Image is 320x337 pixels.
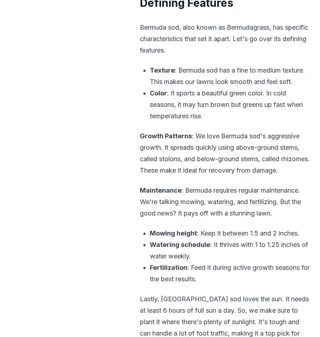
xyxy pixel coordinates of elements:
[150,88,311,122] p: : It sports a beautiful green color. In cold seasons, it may turn brown but greens up fast when t...
[140,185,311,219] p: : Bermuda requires regular maintenance. We're talking mowing, watering, and fertilizing. But the ...
[150,264,187,271] b: Fertilization
[150,65,311,88] p: : Bermuda sod has a fine to medium texture. This makes our lawns look smooth and feel soft.
[140,187,182,194] b: Maintenance
[150,89,167,97] b: Color
[150,241,210,248] b: Watering schedule
[150,228,311,239] p: : Keep it between 1.5 and 2 inches.
[150,66,175,74] b: Texture
[150,239,311,262] p: : It thrives with 1 to 1.25 inches of water weekly.
[140,132,192,140] b: Growth Patterns
[140,22,311,56] p: Bermuda sod, also known as Bermudagrass, has specific characteristics that set it apart. Let's go...
[140,130,311,176] p: : We love Bermuda sod's aggressive growth. It spreads quickly using above-ground stems, called st...
[150,229,197,237] b: Mowing height
[150,262,311,285] p: : Feed it during active growth seasons for the best results.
